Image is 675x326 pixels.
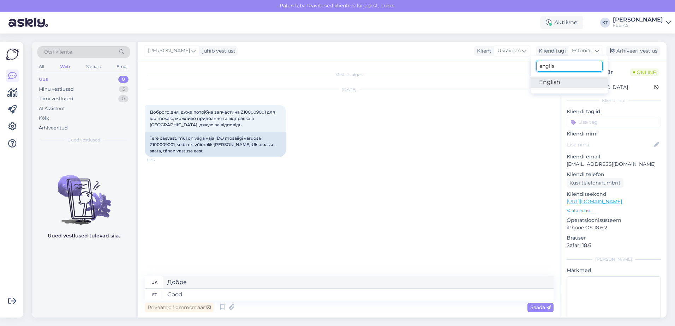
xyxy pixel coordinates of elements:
[567,217,661,224] p: Operatsioonisüsteem
[163,276,554,288] textarea: Добре
[567,207,661,214] p: Vaata edasi ...
[567,178,623,188] div: Küsi telefoninumbrit
[630,68,659,76] span: Online
[119,86,129,93] div: 3
[199,47,235,55] div: juhib vestlust
[567,198,622,205] a: [URL][DOMAIN_NAME]
[145,132,286,157] div: Tere päevast, mul on väga vaja IDO mosaiigi varuosa Z100009001, seda on võimalik [PERSON_NAME] Uk...
[613,23,663,28] div: FEB AS
[48,232,120,240] p: Uued vestlused tulevad siia.
[567,267,661,274] p: Märkmed
[530,304,551,310] span: Saada
[145,72,554,78] div: Vestlus algas
[118,76,129,83] div: 0
[59,62,71,71] div: Web
[152,289,157,301] div: et
[39,105,65,112] div: AI Assistent
[44,48,72,56] span: Otsi kliente
[67,137,100,143] span: Uued vestlused
[536,47,566,55] div: Klienditugi
[163,289,554,301] textarea: Good
[6,48,19,61] img: Askly Logo
[567,130,661,138] p: Kliendi nimi
[39,115,49,122] div: Kõik
[613,17,663,23] div: [PERSON_NAME]
[613,17,671,28] a: [PERSON_NAME]FEB AS
[150,109,276,127] span: Доброго дня, дуже потрібна запчастина Z100009001 для ido mosaic, можливо придбання та відправка в...
[474,47,491,55] div: Klient
[39,86,74,93] div: Minu vestlused
[567,242,661,249] p: Safari 18.6
[567,108,661,115] p: Kliendi tag'id
[39,95,73,102] div: Tiimi vestlused
[606,46,660,56] div: Arhiveeri vestlus
[37,62,46,71] div: All
[600,18,610,28] div: KT
[567,161,661,168] p: [EMAIL_ADDRESS][DOMAIN_NAME]
[39,125,68,132] div: Arhiveeritud
[151,276,157,288] div: uk
[32,162,136,226] img: No chats
[567,141,653,149] input: Lisa nimi
[379,2,395,9] span: Luba
[148,47,190,55] span: [PERSON_NAME]
[567,97,661,104] div: Kliendi info
[145,86,554,93] div: [DATE]
[567,117,661,127] input: Lisa tag
[85,62,102,71] div: Socials
[567,171,661,178] p: Kliendi telefon
[145,303,214,312] div: Privaatne kommentaar
[567,234,661,242] p: Brauser
[147,157,173,163] span: 11:36
[118,95,129,102] div: 0
[540,16,583,29] div: Aktiivne
[567,224,661,231] p: iPhone OS 18.6.2
[536,61,603,72] input: Kirjuta, millist tag'i otsid
[567,153,661,161] p: Kliendi email
[567,191,661,198] p: Klienditeekond
[531,77,608,88] a: English
[39,76,48,83] div: Uus
[115,62,130,71] div: Email
[567,256,661,262] div: [PERSON_NAME]
[497,47,521,55] span: Ukrainian
[572,47,593,55] span: Estonian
